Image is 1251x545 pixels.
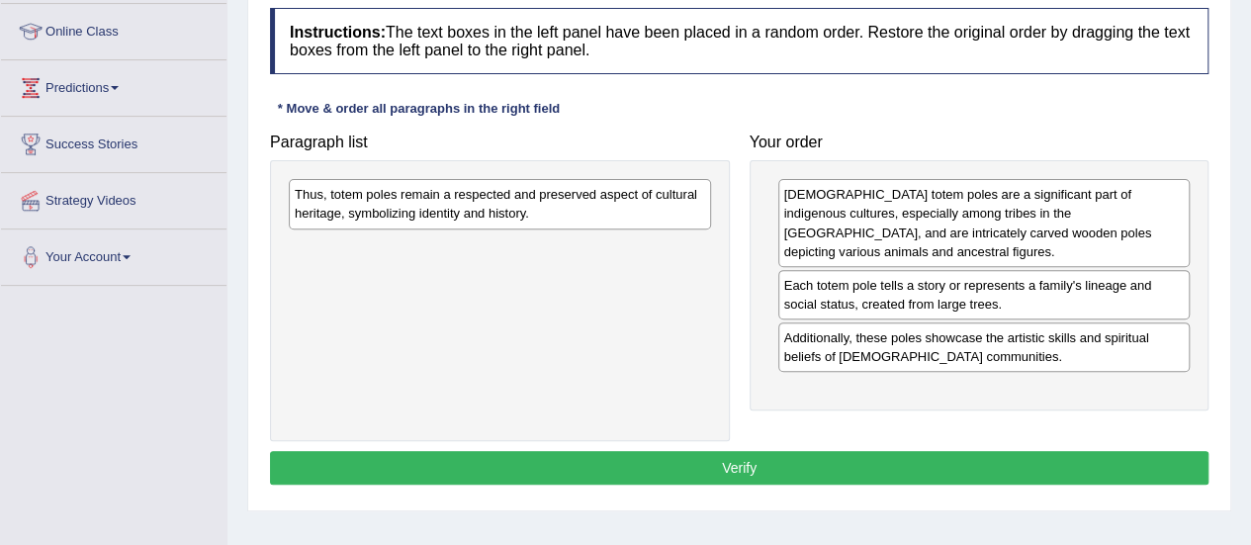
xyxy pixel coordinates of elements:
div: * Move & order all paragraphs in the right field [270,99,568,118]
h4: The text boxes in the left panel have been placed in a random order. Restore the original order b... [270,8,1208,74]
a: Predictions [1,60,226,110]
h4: Paragraph list [270,134,730,151]
button: Verify [270,451,1208,485]
a: Your Account [1,229,226,279]
b: Instructions: [290,24,386,41]
div: Thus, totem poles remain a respected and preserved aspect of cultural heritage, symbolizing ident... [289,179,711,228]
a: Success Stories [1,117,226,166]
a: Strategy Videos [1,173,226,223]
div: Additionally, these poles showcase the artistic skills and spiritual beliefs of [DEMOGRAPHIC_DATA... [778,322,1191,372]
a: Online Class [1,4,226,53]
h4: Your order [750,134,1209,151]
div: [DEMOGRAPHIC_DATA] totem poles are a significant part of indigenous cultures, especially among tr... [778,179,1191,266]
div: Each totem pole tells a story or represents a family's lineage and social status, created from la... [778,270,1191,319]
